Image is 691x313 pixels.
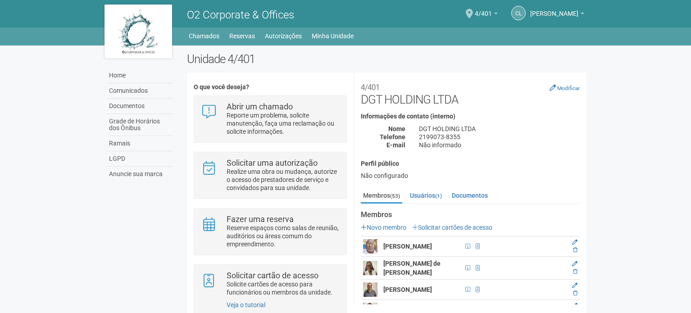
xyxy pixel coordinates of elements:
h4: Perfil público [361,160,580,167]
p: Reporte um problema, solicite manutenção, faça uma reclamação ou solicite informações. [227,111,340,136]
p: Realize uma obra ou mudança, autorize o acesso de prestadores de serviço e convidados para sua un... [227,168,340,192]
p: Reserve espaços como salas de reunião, auditórios ou áreas comum do empreendimento. [227,224,340,248]
small: (1) [435,193,442,199]
div: 2199073-8355 [412,133,586,141]
a: Editar membro [572,239,577,245]
img: user.png [363,261,377,275]
h4: O que você deseja? [194,84,346,91]
h2: DGT HOLDING LTDA [361,79,580,106]
a: Abrir um chamado Reporte um problema, solicite manutenção, faça uma reclamação ou solicite inform... [201,103,339,136]
a: Solicitar uma autorização Realize uma obra ou mudança, autorize o acesso de prestadores de serviç... [201,159,339,192]
strong: [PERSON_NAME] [383,286,432,293]
a: Excluir membro [573,247,577,253]
strong: Solicitar uma autorização [227,158,318,168]
p: Solicite cartões de acesso para funcionários ou membros da unidade. [227,280,340,296]
a: Home [107,68,173,83]
span: 4/401 [475,1,492,17]
a: Anuncie sua marca [107,167,173,181]
h4: Informações de contato (interno) [361,113,580,120]
a: 4/401 [475,11,498,18]
a: Minha Unidade [312,30,354,42]
a: Chamados [189,30,219,42]
a: Ramais [107,136,173,151]
a: Solicitar cartões de acesso [412,224,492,231]
a: Usuários(1) [408,189,444,202]
strong: E-mail [386,141,405,149]
a: Fazer uma reserva Reserve espaços como salas de reunião, auditórios ou áreas comum do empreendime... [201,215,339,248]
a: Comunicados [107,83,173,99]
img: user.png [363,282,377,297]
div: Não informado [412,141,586,149]
a: LGPD [107,151,173,167]
strong: Membros [361,211,580,219]
a: Novo membro [361,224,406,231]
img: user.png [363,239,377,254]
small: 4/401 [361,83,380,92]
a: Excluir membro [573,290,577,296]
div: Não configurado [361,172,580,180]
small: Modificar [557,85,580,91]
strong: Telefone [380,133,405,141]
span: O2 Corporate & Offices [187,9,294,21]
a: Editar membro [572,282,577,289]
strong: Solicitar cartão de acesso [227,271,318,280]
a: Documentos [450,189,490,202]
span: Claudia Luíza Soares de Castro [530,1,578,17]
a: [PERSON_NAME] [530,11,584,18]
a: Autorizações [265,30,302,42]
a: Modificar [550,84,580,91]
strong: Nome [388,125,405,132]
div: DGT HOLDING LTDA [412,125,586,133]
a: Excluir membro [573,268,577,275]
a: Documentos [107,99,173,114]
img: logo.jpg [105,5,172,59]
a: Veja o tutorial [227,301,265,308]
a: Grade de Horários dos Ônibus [107,114,173,136]
small: (53) [390,193,400,199]
a: CL [511,6,526,20]
strong: Fazer uma reserva [227,214,294,224]
a: Editar membro [572,261,577,267]
strong: [PERSON_NAME] de [PERSON_NAME] [383,260,441,276]
a: Reservas [229,30,255,42]
a: Editar membro [572,303,577,309]
a: Membros(53) [361,189,402,204]
strong: Abrir um chamado [227,102,293,111]
strong: [PERSON_NAME] [383,243,432,250]
h2: Unidade 4/401 [187,52,586,66]
a: Solicitar cartão de acesso Solicite cartões de acesso para funcionários ou membros da unidade. [201,272,339,296]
